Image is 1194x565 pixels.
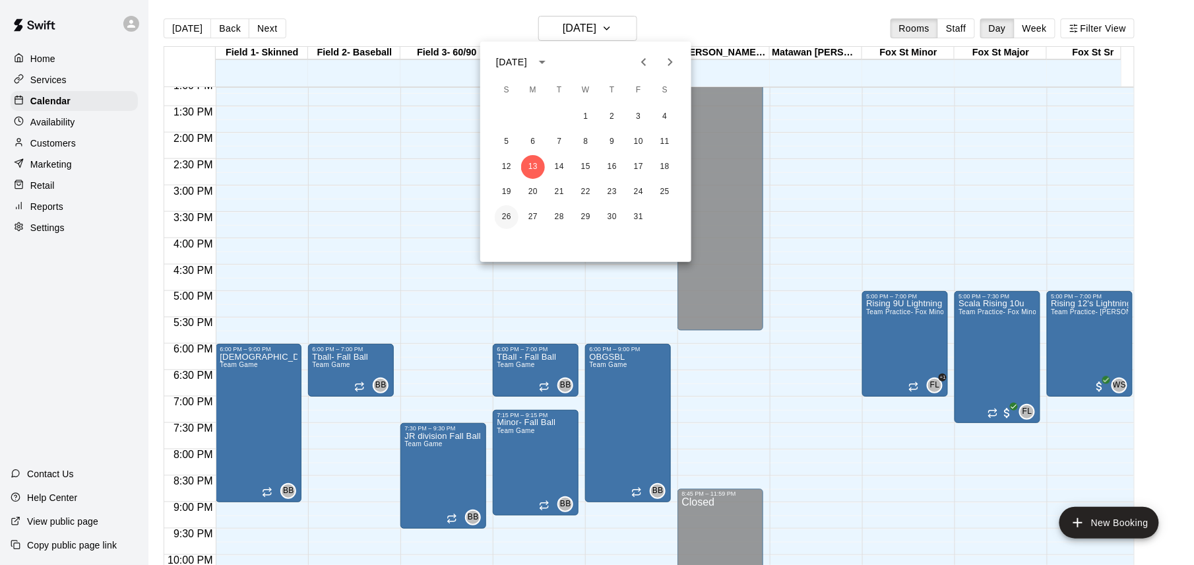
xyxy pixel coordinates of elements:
[627,105,650,129] button: 3
[531,51,553,73] button: calendar view is open, switch to year view
[495,77,518,104] span: Sunday
[657,49,683,75] button: Next month
[600,180,624,204] button: 23
[495,180,518,204] button: 19
[548,205,571,229] button: 28
[548,155,571,179] button: 14
[521,155,545,179] button: 13
[521,205,545,229] button: 27
[627,130,650,154] button: 10
[548,180,571,204] button: 21
[653,130,677,154] button: 11
[600,105,624,129] button: 2
[521,77,545,104] span: Monday
[495,205,518,229] button: 26
[631,49,657,75] button: Previous month
[600,77,624,104] span: Thursday
[574,155,598,179] button: 15
[627,180,650,204] button: 24
[574,105,598,129] button: 1
[574,205,598,229] button: 29
[574,77,598,104] span: Wednesday
[548,130,571,154] button: 7
[574,180,598,204] button: 22
[521,130,545,154] button: 6
[495,130,518,154] button: 5
[548,77,571,104] span: Tuesday
[496,55,527,69] div: [DATE]
[600,155,624,179] button: 16
[653,155,677,179] button: 18
[627,205,650,229] button: 31
[521,180,545,204] button: 20
[600,205,624,229] button: 30
[627,77,650,104] span: Friday
[495,155,518,179] button: 12
[653,180,677,204] button: 25
[600,130,624,154] button: 9
[653,77,677,104] span: Saturday
[574,130,598,154] button: 8
[653,105,677,129] button: 4
[627,155,650,179] button: 17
